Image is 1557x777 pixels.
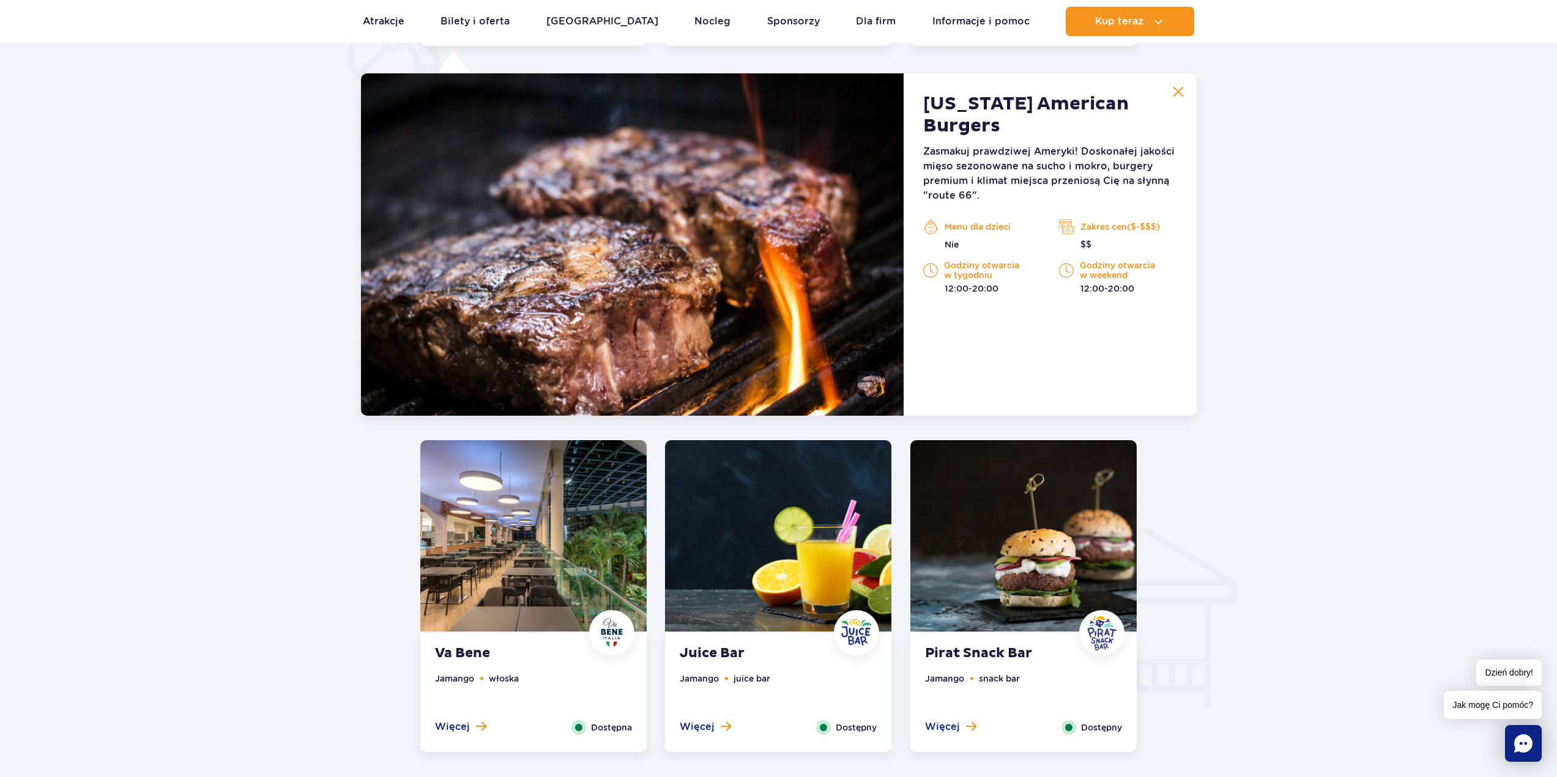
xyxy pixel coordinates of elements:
[1059,282,1176,295] p: 12:00-20:00
[665,440,891,632] img: Juice Bar
[363,7,404,36] a: Atrakcje
[593,614,630,651] img: Va Bene
[361,73,904,416] img: green_mamba
[925,672,964,685] li: Jamango
[767,7,820,36] a: Sponsorzy
[440,7,510,36] a: Bilety i oferta
[838,614,875,651] img: Juice Bar
[923,238,1041,251] p: Nie
[435,720,486,734] button: Więcej
[680,672,719,685] li: Jamango
[435,645,583,662] strong: Va Bene
[694,7,730,36] a: Nocleg
[923,260,1041,280] p: Godziny otwarcia w tygodniu
[836,721,877,734] span: Dostępny
[591,721,632,734] span: Dostępna
[680,720,715,734] span: Więcej
[546,7,658,36] a: [GEOGRAPHIC_DATA]
[1476,660,1542,686] span: Dzień dobry!
[1059,218,1176,236] p: Zakres cen($-$$$)
[925,645,1073,662] strong: Pirat Snack Bar
[680,645,828,662] strong: Juice Bar
[1059,260,1176,280] p: Godziny otwarcia w weekend
[420,440,647,632] img: Va Bene
[1444,691,1542,719] span: Jak mogę Ci pomóc?
[856,7,896,36] a: Dla firm
[923,218,1041,236] p: Menu dla dzieci
[734,672,770,685] li: juice bar
[925,720,960,734] span: Więcej
[435,672,474,685] li: Jamango
[1081,721,1122,734] span: Dostępny
[923,144,1176,203] p: Zasmakuj prawdziwej Ameryki! Doskonałej jakości mięso sezonowane na sucho i mokro, burgery premiu...
[932,7,1030,36] a: Informacje i pomoc
[680,720,731,734] button: Więcej
[979,672,1020,685] li: snack bar
[1059,238,1176,251] p: $$
[910,440,1137,632] img: Pirat Snack Bar
[1066,7,1194,36] button: Kup teraz
[489,672,519,685] li: włoska
[1083,614,1120,651] img: Pirat Snack Bar
[435,720,470,734] span: Więcej
[923,93,1176,137] strong: [US_STATE] American Burgers
[925,720,976,734] button: Więcej
[1095,16,1143,27] span: Kup teraz
[1505,725,1542,762] div: Chat
[923,282,1041,295] p: 12:00-20:00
